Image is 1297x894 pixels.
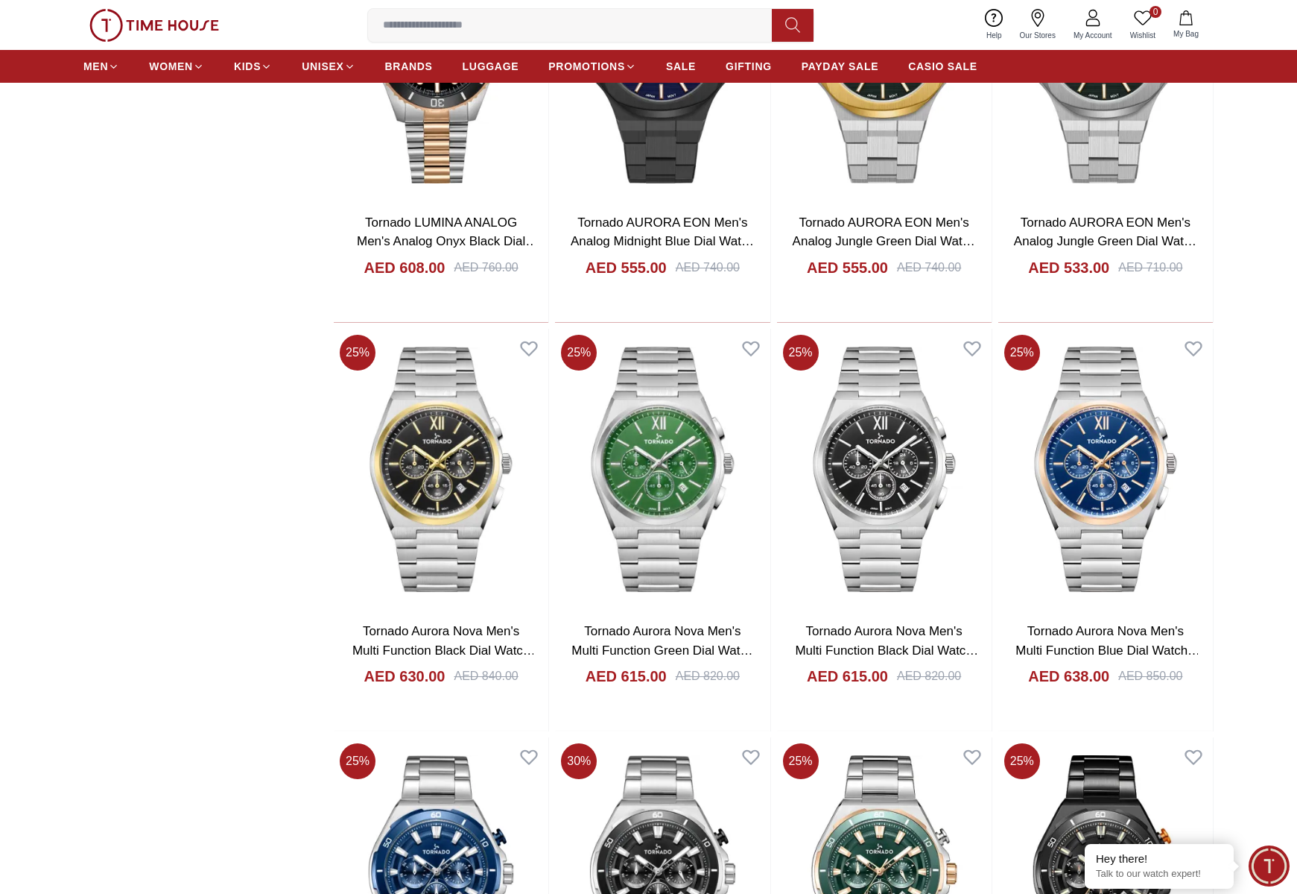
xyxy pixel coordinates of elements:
a: PROMOTIONS [548,53,636,80]
div: Hey there! [1096,851,1223,866]
span: 25 % [1004,335,1040,371]
h4: AED 615.00 [807,666,888,687]
span: MEN [83,59,108,74]
span: CASIO SALE [908,59,977,74]
span: 25 % [783,335,819,371]
span: WOMEN [149,59,193,74]
span: 25 % [1004,743,1040,779]
a: Tornado AURORA EON Men's Analog Midnight Blue Dial Watch - T21001-XBXNK [571,215,755,268]
a: MEN [83,53,119,80]
span: PROMOTIONS [548,59,625,74]
h4: AED 555.00 [807,257,888,278]
span: SALE [666,59,696,74]
span: LUGGAGE [463,59,519,74]
span: 30 % [561,743,597,779]
p: Talk to our watch expert! [1096,868,1223,881]
span: 25 % [561,335,597,371]
span: Our Stores [1014,30,1062,41]
a: GIFTING [726,53,772,80]
div: AED 820.00 [897,667,961,685]
h4: AED 555.00 [586,257,667,278]
h4: AED 630.00 [364,666,445,687]
a: Help [977,6,1011,44]
div: AED 740.00 [897,259,961,277]
h4: AED 533.00 [1028,257,1109,278]
span: Wishlist [1124,30,1161,41]
a: 0Wishlist [1121,6,1164,44]
a: Our Stores [1011,6,1065,44]
span: PAYDAY SALE [802,59,878,74]
a: PAYDAY SALE [802,53,878,80]
div: AED 850.00 [1118,667,1182,685]
a: LUGGAGE [463,53,519,80]
a: SALE [666,53,696,80]
a: Tornado Aurora Nova Men's Multi Function Black Dial Watch - T24105-TBSB [352,624,536,676]
h4: AED 638.00 [1028,666,1109,687]
a: BRANDS [385,53,433,80]
span: BRANDS [385,59,433,74]
span: 0 [1149,6,1161,18]
a: Tornado Aurora Nova Men's Multi Function Black Dial Watch - T24105-SBSB [795,624,978,676]
span: KIDS [234,59,261,74]
div: AED 760.00 [454,259,518,277]
div: Chat Widget [1249,846,1290,887]
a: Tornado AURORA EON Men's Analog Jungle Green Dial Watch - T21001-TBSHG [793,215,976,268]
button: My Bag [1164,7,1208,43]
h4: AED 615.00 [586,666,667,687]
img: Tornado Aurora Nova Men's Multi Function Black Dial Watch - T24105-TBSB [334,329,548,611]
span: 25 % [340,743,375,779]
div: AED 820.00 [676,667,740,685]
div: AED 740.00 [676,259,740,277]
h4: AED 608.00 [364,257,445,278]
span: My Bag [1167,28,1205,40]
img: Tornado Aurora Nova Men's Multi Function Black Dial Watch - T24105-SBSB [777,329,992,611]
a: Tornado AURORA EON Men's Analog Jungle Green Dial Watch - T21001-SBSHG [1014,215,1197,268]
span: My Account [1068,30,1118,41]
span: GIFTING [726,59,772,74]
div: AED 840.00 [454,667,518,685]
a: CASIO SALE [908,53,977,80]
a: UNISEX [302,53,355,80]
a: Tornado LUMINA ANALOG Men's Analog Onyx Black Dial Watch - T22001-KBKB [357,215,538,268]
a: Tornado Aurora Nova Men's Multi Function Blue Dial Watch - T24105-KBSN [1015,624,1200,676]
img: Tornado Aurora Nova Men's Multi Function Green Dial Watch - T24105-SBSH [555,329,770,611]
a: WOMEN [149,53,204,80]
span: 25 % [340,335,375,371]
span: UNISEX [302,59,343,74]
img: Tornado Aurora Nova Men's Multi Function Blue Dial Watch - T24105-KBSN [998,329,1213,611]
span: Help [980,30,1008,41]
img: ... [89,9,219,42]
div: AED 710.00 [1118,259,1182,277]
a: Tornado Aurora Nova Men's Multi Function Green Dial Watch - T24105-SBSH [571,624,753,676]
a: KIDS [234,53,272,80]
span: 25 % [783,743,819,779]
